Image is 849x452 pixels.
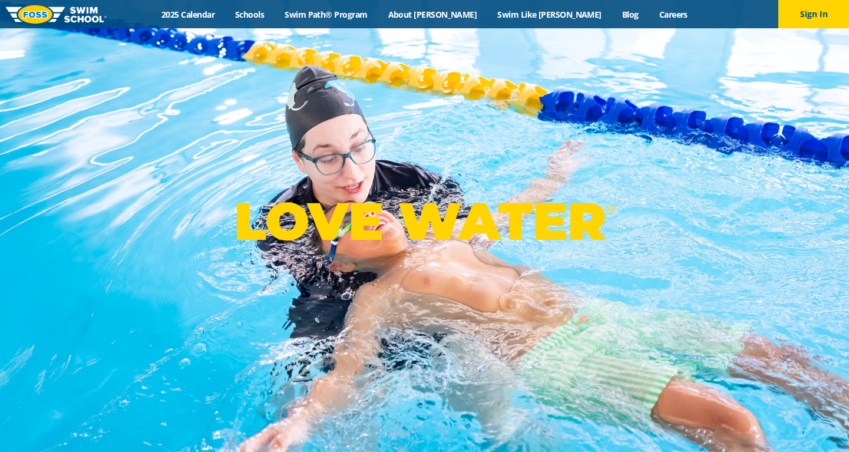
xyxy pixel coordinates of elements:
[612,9,649,20] a: Blog
[487,9,612,20] a: Swim Like [PERSON_NAME]
[649,9,698,20] a: Careers
[6,5,107,24] img: FOSS Swim School Logo
[151,9,225,20] a: 2025 Calendar
[378,9,487,20] a: About [PERSON_NAME]
[234,190,615,253] p: LOVE WATER
[606,202,615,216] sup: ®
[275,9,378,20] a: Swim Path® Program
[225,9,275,20] a: Schools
